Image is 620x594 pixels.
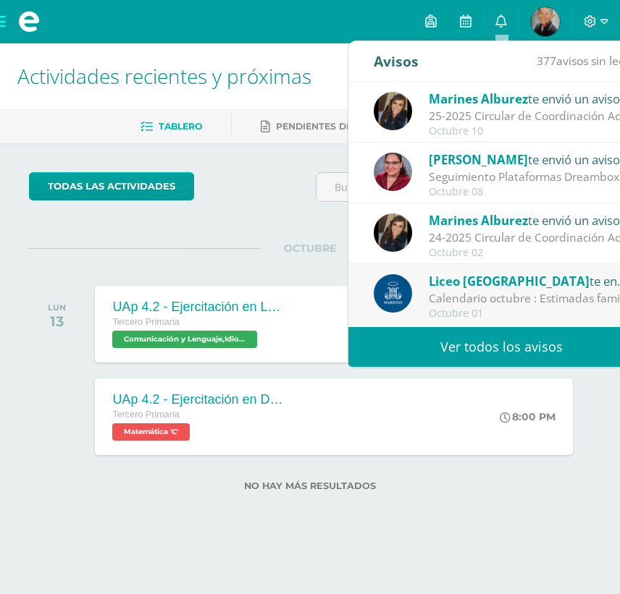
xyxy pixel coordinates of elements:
img: 528cc6df3e74042735e3e4161824ab1b.png [531,7,560,36]
span: 377 [537,53,556,69]
img: ced593bbe059b44c48742505438c54e8.png [374,153,412,191]
span: [PERSON_NAME] [429,151,528,168]
span: Tercero Primaria [112,317,179,327]
label: No hay más resultados [29,480,591,491]
a: Pendientes de entrega [261,115,400,138]
div: 13 [48,313,66,330]
span: OCTUBRE [261,242,359,255]
span: Comunicación y Lenguaje,Idioma Español 'C' [112,331,257,348]
input: Busca una actividad próxima aquí... [317,173,590,201]
img: b41cd0bd7c5dca2e84b8bd7996f0ae72.png [374,274,412,313]
span: Marines Alburez [429,90,528,107]
a: Tablero [141,115,202,138]
div: UAp 4.2 - Ejercitación en Lectura Inteligente hasta lección 8 [112,300,286,315]
img: 6f99ca85ee158e1ea464f4dd0b53ae36.png [374,213,412,252]
span: Marines Alburez [429,212,528,229]
div: 8:00 PM [500,410,556,423]
span: Tercero Primaria [112,410,179,420]
span: Pendientes de entrega [276,121,400,132]
span: Matemática 'C' [112,423,190,441]
img: 6f99ca85ee158e1ea464f4dd0b53ae36.png [374,92,412,130]
span: Liceo [GEOGRAPHIC_DATA] [429,273,590,289]
span: Tablero [159,121,202,132]
div: Avisos [374,41,419,81]
div: LUN [48,302,66,313]
div: UAp 4.2 - Ejercitación en Dreambox - tiempo 3 horas [112,392,286,407]
span: Actividades recientes y próximas [17,62,311,90]
a: todas las Actividades [29,172,194,200]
